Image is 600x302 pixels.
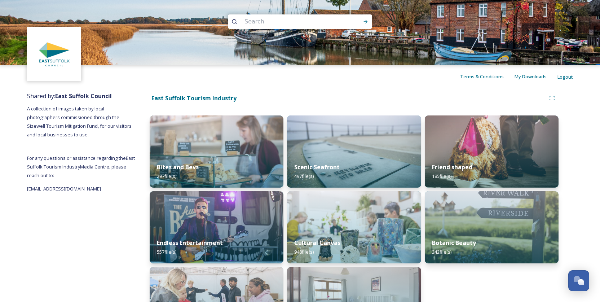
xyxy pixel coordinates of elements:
[27,92,112,100] span: Shared by:
[28,28,80,80] img: ddd00b8e-fed8-4ace-b05d-a63b8df0f5dd.jpg
[157,173,176,179] span: 297 file(s)
[27,185,101,192] span: [EMAIL_ADDRESS][DOMAIN_NAME]
[150,191,283,263] img: 96ddc713-6f77-4883-9b7d-4241002ee1fe.jpg
[460,73,504,80] span: Terms & Conditions
[27,155,135,179] span: For any questions or assistance regarding the East Suffolk Tourism Industry Media Centre, please ...
[294,249,314,255] span: 948 file(s)
[557,74,573,80] span: Logout
[150,115,283,188] img: 187ad332-59d7-4936-919b-e09a8ec764f7.jpg
[294,173,314,179] span: 497 file(s)
[432,173,451,179] span: 185 file(s)
[157,163,199,171] strong: Bites and Bevs
[287,191,421,263] img: af8e106b-86cc-4908-b70e-7260d126d77f.jpg
[460,72,515,81] a: Terms & Conditions
[241,14,340,30] input: Search
[515,73,547,80] span: My Downloads
[157,249,176,255] span: 557 file(s)
[432,249,451,255] span: 242 file(s)
[27,105,133,138] span: A collection of images taken by local photographers commissioned through the Sizewell Tourism Mit...
[157,239,223,247] strong: Endless Entertainment
[425,115,559,188] img: 12846849-7869-412f-8e03-be1d49a9a142.jpg
[294,163,340,171] strong: Scenic Seafront
[432,239,476,247] strong: Botanic Beauty
[425,191,559,263] img: 27ec5049-6836-4a61-924f-da3d7f9bb04d.jpg
[515,72,557,81] a: My Downloads
[432,163,472,171] strong: Friend shaped
[55,92,112,100] strong: East Suffolk Council
[294,239,340,247] strong: Cultural Canvas
[151,94,237,102] strong: East Suffolk Tourism Industry
[568,270,589,291] button: Open Chat
[287,115,421,188] img: 7b3cc291-268c-4e24-ab07-34cc75eeaa57.jpg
